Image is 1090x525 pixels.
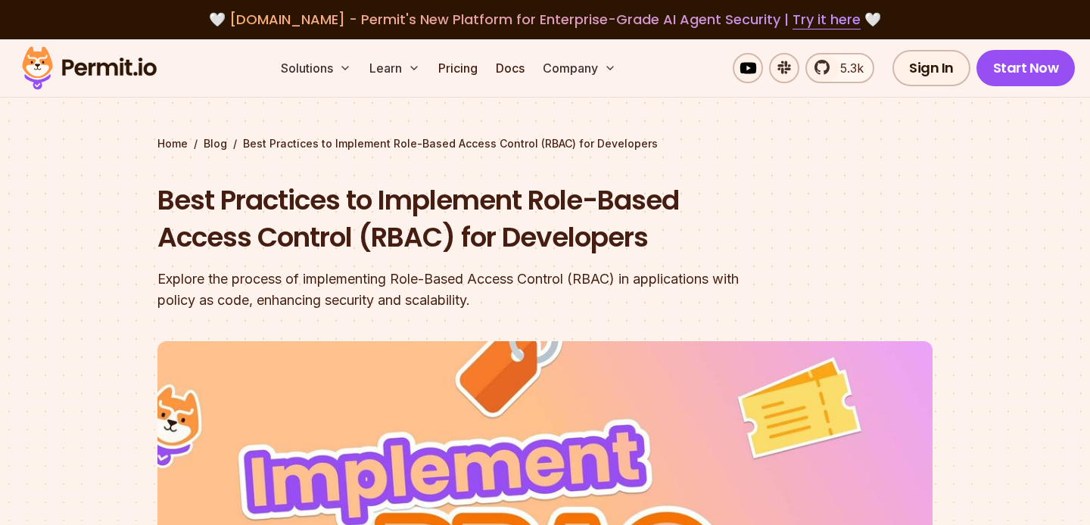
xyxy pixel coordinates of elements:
a: Docs [490,53,531,83]
button: Company [537,53,622,83]
div: / / [157,136,933,151]
span: 5.3k [831,59,864,77]
h1: Best Practices to Implement Role-Based Access Control (RBAC) for Developers [157,182,739,256]
a: Blog [204,136,227,151]
img: Permit logo [15,42,163,94]
span: [DOMAIN_NAME] - Permit's New Platform for Enterprise-Grade AI Agent Security | [229,10,861,29]
a: Home [157,136,188,151]
button: Learn [363,53,426,83]
button: Solutions [275,53,357,83]
div: 🤍 🤍 [36,9,1054,30]
a: Start Now [976,50,1076,86]
a: 5.3k [805,53,874,83]
a: Sign In [892,50,970,86]
div: Explore the process of implementing Role-Based Access Control (RBAC) in applications with policy ... [157,269,739,311]
a: Try it here [793,10,861,30]
a: Pricing [432,53,484,83]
